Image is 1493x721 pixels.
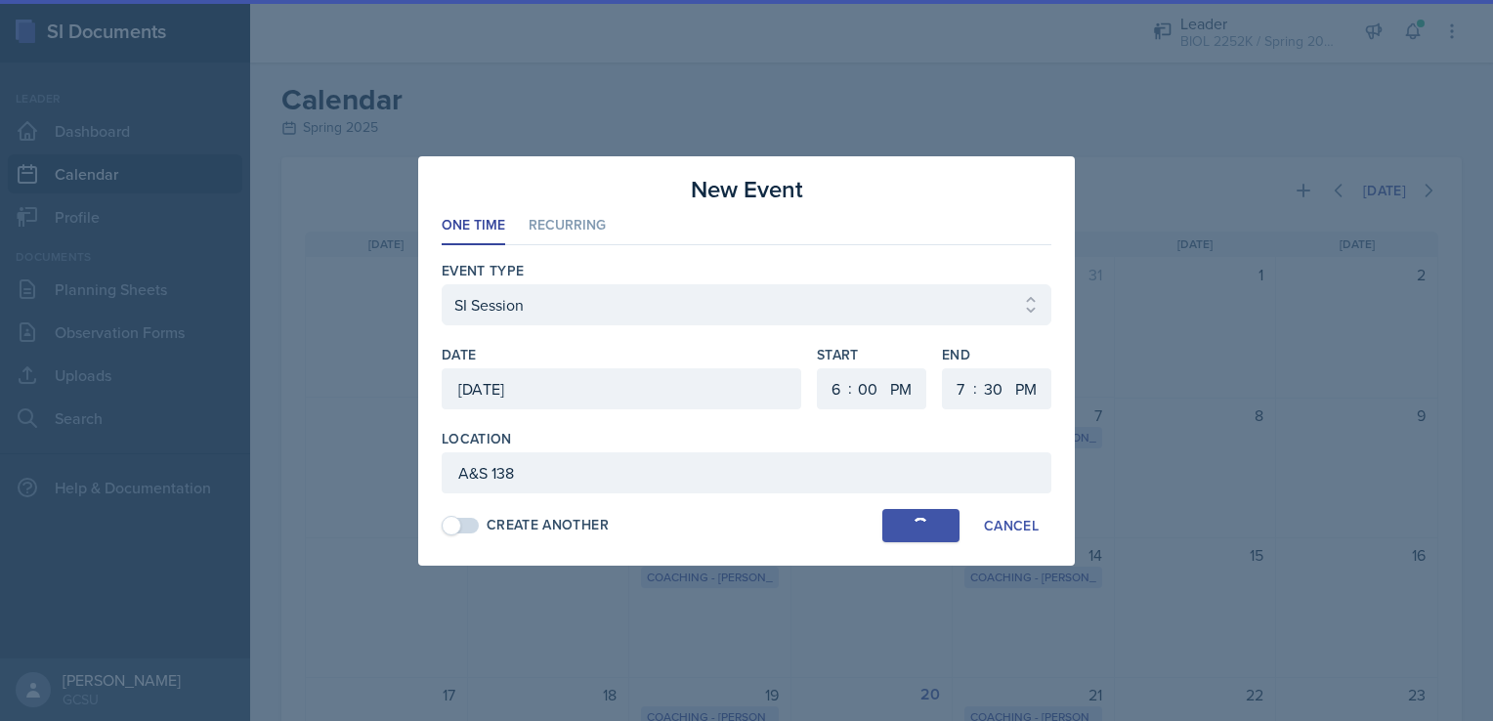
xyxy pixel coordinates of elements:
[442,429,512,448] label: Location
[442,452,1051,493] input: Enter location
[817,345,926,364] label: Start
[984,518,1039,533] div: Cancel
[691,172,803,207] h3: New Event
[971,509,1051,542] button: Cancel
[442,261,525,280] label: Event Type
[487,515,609,535] div: Create Another
[942,345,1051,364] label: End
[442,207,505,245] li: One Time
[442,345,476,364] label: Date
[973,376,977,400] div: :
[529,207,606,245] li: Recurring
[848,376,852,400] div: :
